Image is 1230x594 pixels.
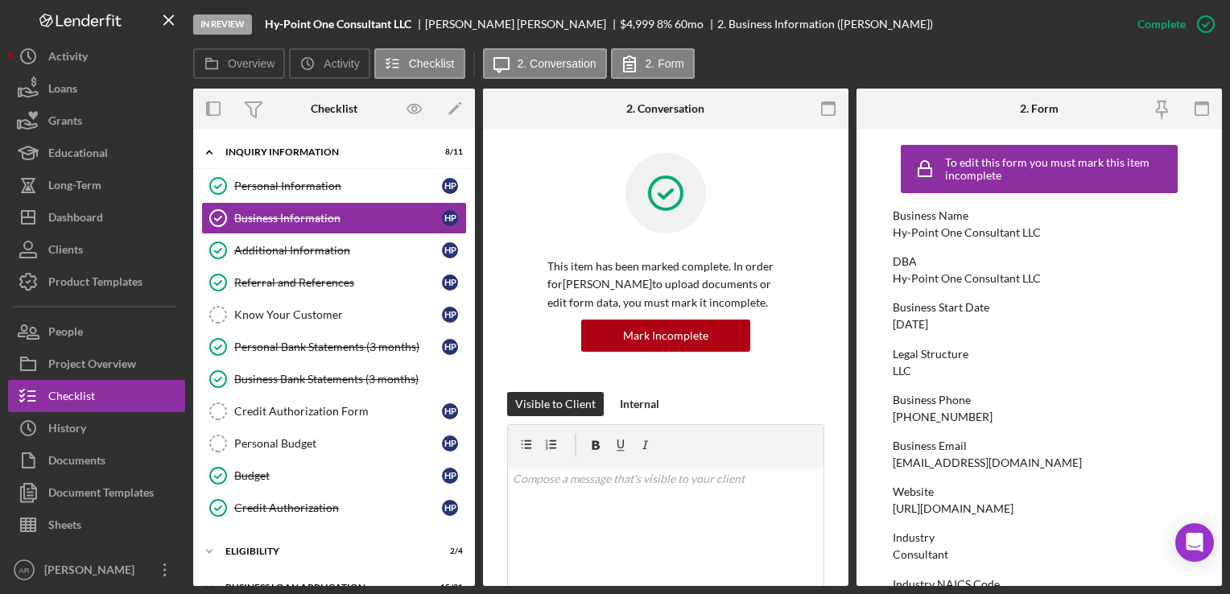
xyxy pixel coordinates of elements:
a: Referral and ReferencesHP [201,266,467,299]
button: Document Templates [8,476,185,509]
div: H P [442,339,458,355]
button: History [8,412,185,444]
div: 60 mo [675,18,704,31]
text: AR [19,566,29,575]
button: Educational [8,137,185,169]
div: Clients [48,233,83,270]
div: 8 % [657,18,672,31]
button: Sheets [8,509,185,541]
div: H P [442,210,458,226]
a: Business InformationHP [201,202,467,234]
div: Budget [234,469,442,482]
div: To edit this form you must mark this item incomplete [945,156,1173,182]
div: 15 / 31 [434,583,463,592]
div: H P [442,178,458,194]
button: Mark Incomplete [581,320,750,352]
div: Business Start Date [893,301,1185,314]
div: Product Templates [48,266,142,302]
button: Long-Term [8,169,185,201]
a: BudgetHP [201,460,467,492]
a: Credit Authorization FormHP [201,395,467,427]
button: Overview [193,48,285,79]
div: 2. Business Information ([PERSON_NAME]) [717,18,933,31]
div: [DATE] [893,318,928,331]
a: People [8,316,185,348]
div: ELIGIBILITY [225,547,423,556]
div: Internal [620,392,659,416]
div: H P [442,403,458,419]
button: Complete [1121,8,1222,40]
p: This item has been marked complete. In order for [PERSON_NAME] to upload documents or edit form d... [547,258,784,311]
div: [URL][DOMAIN_NAME] [893,502,1013,515]
div: Personal Budget [234,437,442,450]
div: Know Your Customer [234,308,442,321]
a: Documents [8,444,185,476]
button: 2. Form [611,48,695,79]
div: Business Phone [893,394,1185,406]
div: Activity [48,40,88,76]
a: Personal Bank Statements (3 months)HP [201,331,467,363]
div: H P [442,274,458,291]
button: Clients [8,233,185,266]
a: Additional InformationHP [201,234,467,266]
div: H P [442,242,458,258]
div: [EMAIL_ADDRESS][DOMAIN_NAME] [893,456,1082,469]
button: Grants [8,105,185,137]
div: History [48,412,86,448]
div: Documents [48,444,105,481]
div: Industry NAICS Code [893,578,1185,591]
div: Sheets [48,509,81,545]
button: Loans [8,72,185,105]
div: Dashboard [48,201,103,237]
div: H P [442,500,458,516]
div: Business Bank Statements (3 months) [234,373,466,386]
div: Credit Authorization [234,501,442,514]
div: Loans [48,72,77,109]
button: Checklist [8,380,185,412]
div: 2 / 4 [434,547,463,556]
div: Long-Term [48,169,101,205]
div: Credit Authorization Form [234,405,442,418]
a: Product Templates [8,266,185,298]
div: Hy-Point One Consultant LLC [893,226,1041,239]
label: Activity [324,57,359,70]
a: Project Overview [8,348,185,380]
div: Visible to Client [515,392,596,416]
label: 2. Conversation [518,57,596,70]
div: LLC [893,365,911,377]
a: Credit AuthorizationHP [201,492,467,524]
div: Legal Structure [893,348,1185,361]
div: Checklist [311,102,357,115]
div: People [48,316,83,352]
div: [PERSON_NAME] [PERSON_NAME] [425,18,620,31]
div: Website [893,485,1185,498]
div: 8 / 11 [434,147,463,157]
div: Project Overview [48,348,136,384]
div: Complete [1137,8,1186,40]
div: Grants [48,105,82,141]
div: BUSINESS LOAN APPLICATION [225,583,423,592]
div: H P [442,307,458,323]
div: [PERSON_NAME] [40,554,145,590]
button: Activity [8,40,185,72]
label: 2. Form [646,57,684,70]
button: Visible to Client [507,392,604,416]
div: H P [442,468,458,484]
div: Business Name [893,209,1185,222]
label: Overview [228,57,274,70]
div: Industry [893,531,1185,544]
div: INQUIRY INFORMATION [225,147,423,157]
a: Dashboard [8,201,185,233]
a: Business Bank Statements (3 months) [201,363,467,395]
div: H P [442,435,458,452]
div: 2. Conversation [626,102,704,115]
div: [PHONE_NUMBER] [893,410,993,423]
div: Mark Incomplete [623,320,708,352]
div: Consultant [893,548,948,561]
